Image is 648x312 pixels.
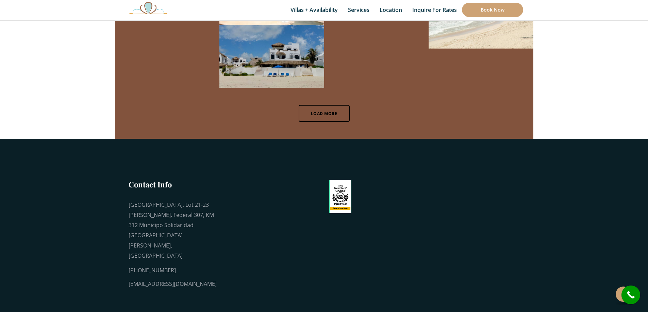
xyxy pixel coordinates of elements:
[623,287,638,302] i: call
[129,279,217,289] div: [EMAIL_ADDRESS][DOMAIN_NAME]
[219,25,324,88] li: Social media post
[299,105,350,122] a: Load More
[219,25,324,88] img: Photo from @haciendadelsecreto on Instagram on haciendadelsecreto at 5/14/23 at 3:54AM
[125,2,171,14] img: Awesome Logo
[621,286,640,304] a: call
[462,3,523,17] a: Book Now
[129,179,217,189] h3: Contact Info
[129,265,217,275] div: [PHONE_NUMBER]
[129,200,217,261] div: [GEOGRAPHIC_DATA], Lot 21-23 [PERSON_NAME]. Federal 307, KM 312 Municipo Solidaridad [GEOGRAPHIC_...
[329,180,352,213] img: Tripadvisor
